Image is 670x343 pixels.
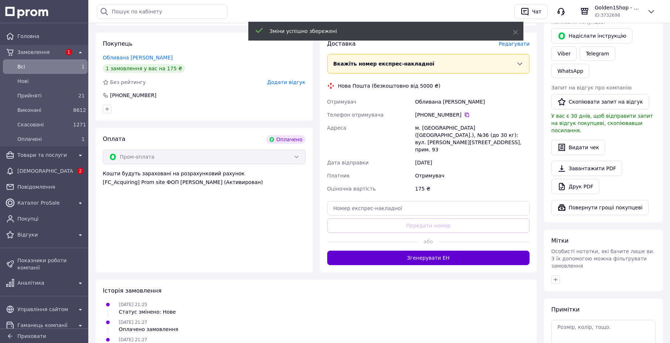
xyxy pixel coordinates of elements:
div: [FC_Acquiring] Prom site ФОП [PERSON_NAME] (Активирован) [103,179,305,186]
span: Головна [17,33,85,40]
span: ID: 3732698 [595,13,620,18]
span: Аналітика [17,279,73,286]
span: Написати покупцеві [551,19,605,25]
a: WhatsApp [551,64,589,78]
span: Доставка [327,40,356,47]
div: Оплачено замовлення [119,326,178,333]
button: Надіслати інструкцію [551,28,632,43]
a: Telegram [580,46,615,61]
a: Обливана [PERSON_NAME] [103,55,173,60]
span: 1 [81,136,85,142]
span: Отримувач [327,99,357,105]
span: 21 [78,93,85,99]
div: Зміни успішно збережені [270,28,495,35]
span: Оплата [103,135,125,142]
span: Без рейтингу [110,79,146,85]
span: Приховати [17,333,46,339]
button: Повернути гроші покупцеві [551,200,649,215]
div: Статус змінено: Нове [119,308,176,315]
a: Viber [551,46,577,61]
span: Всi [17,63,70,70]
span: Запит на відгук про компанію [551,85,632,91]
div: Нова Пошта (безкоштовно від 5000 ₴) [336,82,442,89]
span: Оціночна вартість [327,186,376,192]
input: Пошук по кабінету [97,4,227,19]
button: Згенерувати ЕН [327,251,530,265]
span: Редагувати [499,41,530,47]
span: Телефон отримувача [327,112,384,118]
button: Чат [514,4,548,19]
button: Скопіювати запит на відгук [551,94,649,109]
span: Особисті нотатки, які бачите лише ви. З їх допомогою можна фільтрувати замовлення [551,248,654,269]
div: м. [GEOGRAPHIC_DATA] ([GEOGRAPHIC_DATA].), №36 (до 30 кг): вул. [PERSON_NAME][STREET_ADDRESS], пр... [414,121,531,156]
div: Обливана [PERSON_NAME] [414,95,531,108]
span: Виконані [17,106,70,114]
span: 1 [81,64,85,70]
span: Покупці [17,215,85,222]
button: Видати чек [551,140,605,155]
span: Дата відправки [327,160,369,166]
a: Друк PDF [551,179,599,194]
span: 2 [77,168,84,174]
a: Завантажити PDF [551,161,622,176]
div: [PHONE_NUMBER] [415,111,530,118]
div: [DATE] [414,156,531,169]
span: Платник [327,173,350,179]
span: Історія замовлення [103,287,161,294]
div: [PHONE_NUMBER] [109,92,157,99]
span: Вкажіть номер експрес-накладної [333,61,435,67]
span: Показники роботи компанії [17,257,85,271]
span: Управління сайтом [17,306,73,313]
div: Кошти будуть зараховані на розрахунковий рахунок [103,170,305,186]
span: Мітки [551,237,569,244]
span: [DATE] 21:25 [119,302,147,307]
span: Прийняті [17,92,70,99]
span: або [418,238,438,245]
span: У вас є 30 днів, щоб відправити запит на відгук покупцеві, скопіювавши посилання. [551,113,653,133]
div: Чат [531,6,543,17]
span: 1271 [73,122,86,127]
span: Нові [17,78,85,85]
span: Товари та послуги [17,151,73,159]
span: Додати відгук [267,79,305,85]
div: Отримувач [414,169,531,182]
span: Відгуки [17,231,73,238]
span: [DATE] 21:27 [119,337,147,342]
span: Гаманець компанії [17,322,73,329]
span: [DEMOGRAPHIC_DATA] [17,167,73,175]
span: Повідомлення [17,183,85,191]
span: Оплачені [17,135,70,143]
span: Каталог ProSale [17,199,73,206]
div: 175 ₴ [414,182,531,195]
span: Примітки [551,306,580,313]
span: Покупець [103,40,132,47]
span: 1 [66,49,72,55]
div: Оплачено [266,135,305,144]
span: Адреса [327,125,346,131]
span: Замовлення [17,49,62,56]
span: 8612 [73,107,86,113]
span: Golden1Shop - Оригінальні та круті товари [595,4,641,11]
span: Скасовані [17,121,70,128]
span: [DATE] 21:27 [119,320,147,325]
div: 1 замовлення у вас на 175 ₴ [103,64,185,73]
input: Номер експрес-накладної [327,201,530,216]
